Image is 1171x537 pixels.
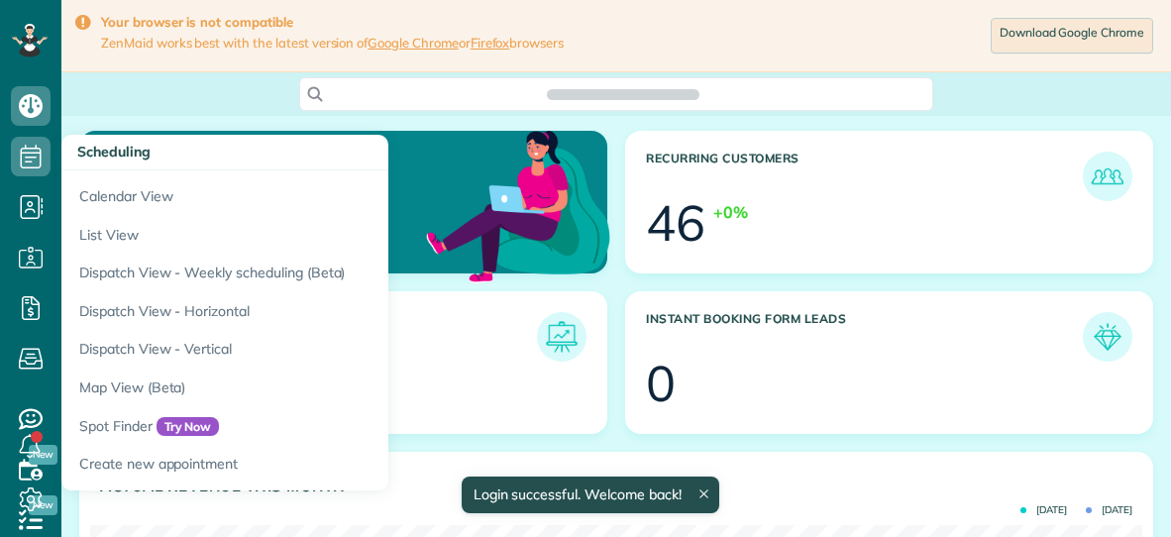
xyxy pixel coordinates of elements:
[101,35,564,52] span: ZenMaid works best with the latest version of or browsers
[1088,157,1127,196] img: icon_recurring_customers-cf858462ba22bcd05b5a5880d41d6543d210077de5bb9ebc9590e49fd87d84ed.png
[422,108,614,300] img: dashboard_welcome-42a62b7d889689a78055ac9021e634bf52bae3f8056760290aed330b23ab8690.png
[61,216,557,255] a: List View
[101,14,564,31] strong: Your browser is not compatible
[567,84,679,104] span: Search ZenMaid…
[61,254,557,292] a: Dispatch View - Weekly scheduling (Beta)
[646,152,1083,201] h3: Recurring Customers
[61,330,557,369] a: Dispatch View - Vertical
[471,35,510,51] a: Firefox
[61,369,557,407] a: Map View (Beta)
[461,477,718,513] div: Login successful. Welcome back!
[61,170,557,216] a: Calendar View
[1020,505,1067,515] span: [DATE]
[646,312,1083,362] h3: Instant Booking Form Leads
[1088,317,1127,357] img: icon_form_leads-04211a6a04a5b2264e4ee56bc0799ec3eb69b7e499cbb523a139df1d13a81ae0.png
[157,417,220,437] span: Try Now
[61,445,557,490] a: Create new appointment
[77,143,151,161] span: Scheduling
[991,18,1153,54] a: Download Google Chrome
[61,407,557,446] a: Spot FinderTry Now
[542,317,582,357] img: icon_forecast_revenue-8c13a41c7ed35a8dcfafea3cbb826a0462acb37728057bba2d056411b612bbbe.png
[646,198,705,248] div: 46
[61,292,557,331] a: Dispatch View - Horizontal
[1086,505,1132,515] span: [DATE]
[368,35,459,51] a: Google Chrome
[713,201,748,224] div: +0%
[646,359,676,408] div: 0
